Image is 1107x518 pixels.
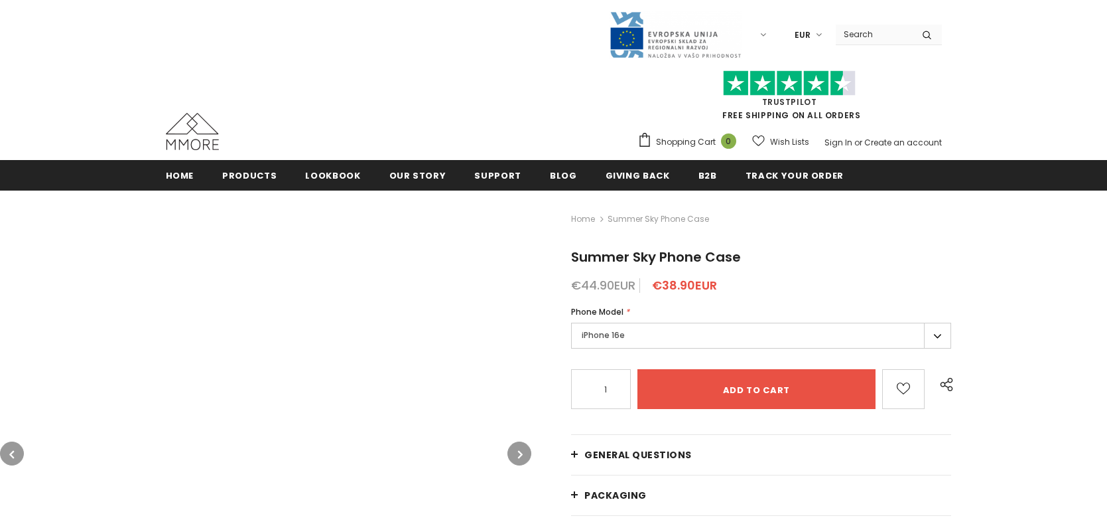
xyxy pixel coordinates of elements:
[166,113,219,150] img: MMORE Cases
[637,369,875,409] input: Add to cart
[864,137,942,148] a: Create an account
[824,137,852,148] a: Sign In
[752,130,809,153] a: Wish Lists
[571,277,635,294] span: €44.90EUR
[762,96,817,108] a: Trustpilot
[222,160,277,190] a: Products
[305,160,360,190] a: Lookbook
[637,132,743,152] a: Shopping Cart 0
[305,169,360,182] span: Lookbook
[609,11,742,59] img: Javni Razpis
[474,169,521,182] span: support
[474,160,521,190] a: support
[222,169,277,182] span: Products
[836,25,912,44] input: Search Site
[652,277,717,294] span: €38.90EUR
[608,211,709,227] span: Summer Sky Phone Case
[166,160,194,190] a: Home
[166,169,194,182] span: Home
[746,160,844,190] a: Track your order
[795,29,811,42] span: EUR
[389,160,446,190] a: Our Story
[550,169,577,182] span: Blog
[389,169,446,182] span: Our Story
[698,169,717,182] span: B2B
[571,475,951,515] a: PACKAGING
[584,489,647,502] span: PACKAGING
[571,248,741,266] span: Summer Sky Phone Case
[571,306,623,317] span: Phone Model
[609,29,742,40] a: Javni Razpis
[550,160,577,190] a: Blog
[698,160,717,190] a: B2B
[770,135,809,149] span: Wish Lists
[571,211,595,227] a: Home
[656,135,716,149] span: Shopping Cart
[746,169,844,182] span: Track your order
[606,169,670,182] span: Giving back
[571,323,951,349] label: iPhone 16e
[606,160,670,190] a: Giving back
[723,70,856,96] img: Trust Pilot Stars
[571,435,951,475] a: General Questions
[854,137,862,148] span: or
[637,76,942,121] span: FREE SHIPPING ON ALL ORDERS
[721,133,736,149] span: 0
[584,448,692,462] span: General Questions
